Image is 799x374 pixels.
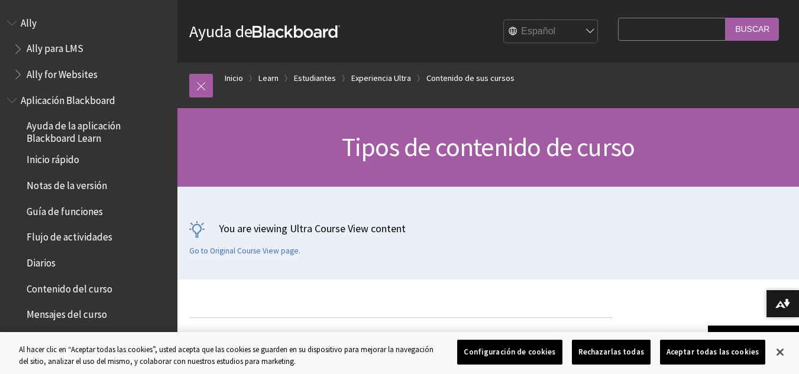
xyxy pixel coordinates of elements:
[189,21,340,42] a: Ayuda deBlackboard
[7,13,170,84] nav: Book outline for Anthology Ally Help
[19,344,439,367] div: Al hacer clic en “Aceptar todas las cookies”, usted acepta que las cookies se guarden en su dispo...
[27,175,107,191] span: Notas de la versión
[572,340,651,365] button: Rechazarlas todas
[27,279,112,295] span: Contenido del curso
[189,317,612,357] h2: Ver un video sobre los tipos de contenido del curso
[457,340,562,365] button: Configuración de cookies
[342,131,635,163] span: Tipos de contenido de curso
[27,201,103,217] span: Guía de funciones
[21,90,115,106] span: Aplicación Blackboard
[21,13,37,29] span: Ally
[726,18,779,41] input: Buscar
[27,39,83,55] span: Ally para LMS
[708,326,799,347] a: Volver arriba
[27,116,169,144] span: Ayuda de la aplicación Blackboard Learn
[27,150,79,166] span: Inicio rápido
[27,330,125,346] span: Contenido sin conexión
[27,305,107,321] span: Mensajes del curso
[504,20,599,44] select: Site Language Selector
[767,339,793,365] button: Cerrar
[27,253,56,269] span: Diarios
[294,71,336,86] a: Estudiantes
[27,64,98,80] span: Ally for Websites
[27,227,112,243] span: Flujo de actividades
[225,71,243,86] a: Inicio
[258,71,279,86] a: Learn
[253,25,340,38] strong: Blackboard
[351,71,411,86] a: Experiencia Ultra
[660,340,765,365] button: Aceptar todas las cookies
[189,221,787,236] p: You are viewing Ultra Course View content
[189,246,300,256] a: Go to Original Course View page.
[426,71,515,86] a: Contenido de sus cursos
